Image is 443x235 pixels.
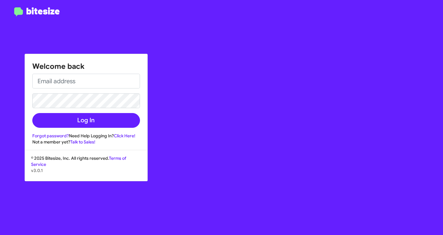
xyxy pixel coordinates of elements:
button: Log In [32,113,140,128]
h1: Welcome back [32,61,140,71]
a: Click Here! [114,133,135,139]
a: Terms of Service [31,155,126,167]
input: Email address [32,74,140,88]
a: Talk to Sales! [70,139,95,145]
div: Need Help Logging In? [32,133,140,139]
div: © 2025 Bitesize, Inc. All rights reserved. [25,155,147,181]
a: Forgot password? [32,133,69,139]
div: Not a member yet? [32,139,140,145]
p: v3.0.1 [31,167,141,174]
